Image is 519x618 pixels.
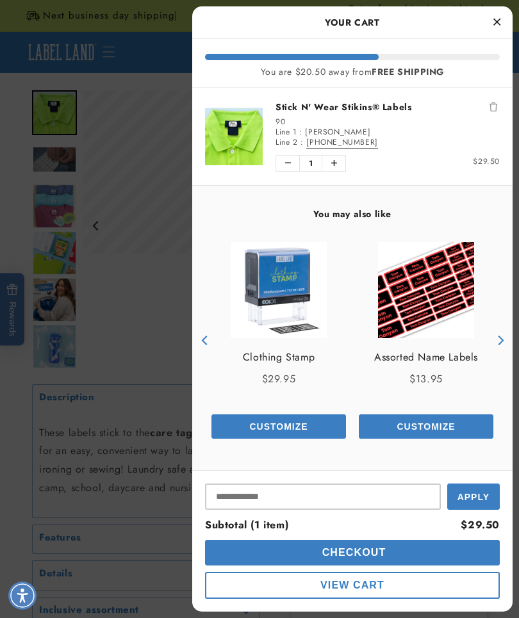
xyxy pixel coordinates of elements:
span: $13.95 [409,371,443,386]
button: Previous [195,330,215,350]
button: Close Cart [487,13,506,32]
span: [PERSON_NAME] [305,126,370,138]
span: Checkout [319,547,386,558]
div: $29.50 [461,516,500,535]
span: $29.95 [262,371,296,386]
span: Customize [249,421,308,432]
button: cart [205,572,500,599]
img: Stick N' Wear Stikins® Labels [205,108,263,165]
span: $29.50 [473,156,500,167]
h2: Your Cart [205,13,500,32]
span: Line 2 [276,136,298,148]
span: : [301,136,304,148]
img: Clothing Stamp - Label Land [231,242,327,338]
b: FREE SHIPPING [372,65,444,78]
span: Customize [397,421,455,432]
button: Next [490,330,509,350]
span: Line 1 [276,126,297,138]
div: Accessibility Menu [8,581,37,610]
button: Apply [447,484,500,510]
li: product [205,88,500,185]
div: You are $20.50 away from [205,67,500,77]
h4: You may also like [205,208,500,220]
span: Subtotal (1 item) [205,517,288,532]
button: Add the product, Iron-On Labels to Cart [211,414,346,439]
a: View Clothing Stamp [243,351,315,364]
div: product [352,229,500,451]
span: Apply [457,492,490,502]
span: 1 [299,156,322,171]
span: : [299,126,302,138]
iframe: Sign Up via Text for Offers [10,516,162,554]
button: Add the product, Stick N' Wear Stikins® Labels to Cart [359,414,493,439]
a: Stick N' Wear Stikins® Labels [276,101,500,113]
button: Decrease quantity of Stick N' Wear Stikins® Labels [276,156,299,171]
input: Input Discount [205,484,441,510]
div: 90 [276,117,500,127]
button: Remove Stick N' Wear Stikins® Labels [487,101,500,113]
button: cart [205,540,500,565]
img: Assorted Name Labels - Label Land [378,242,474,338]
div: product [205,229,352,451]
span: View Cart [320,580,384,590]
button: Increase quantity of Stick N' Wear Stikins® Labels [322,156,345,171]
a: View Assorted Name Labels [374,351,478,364]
